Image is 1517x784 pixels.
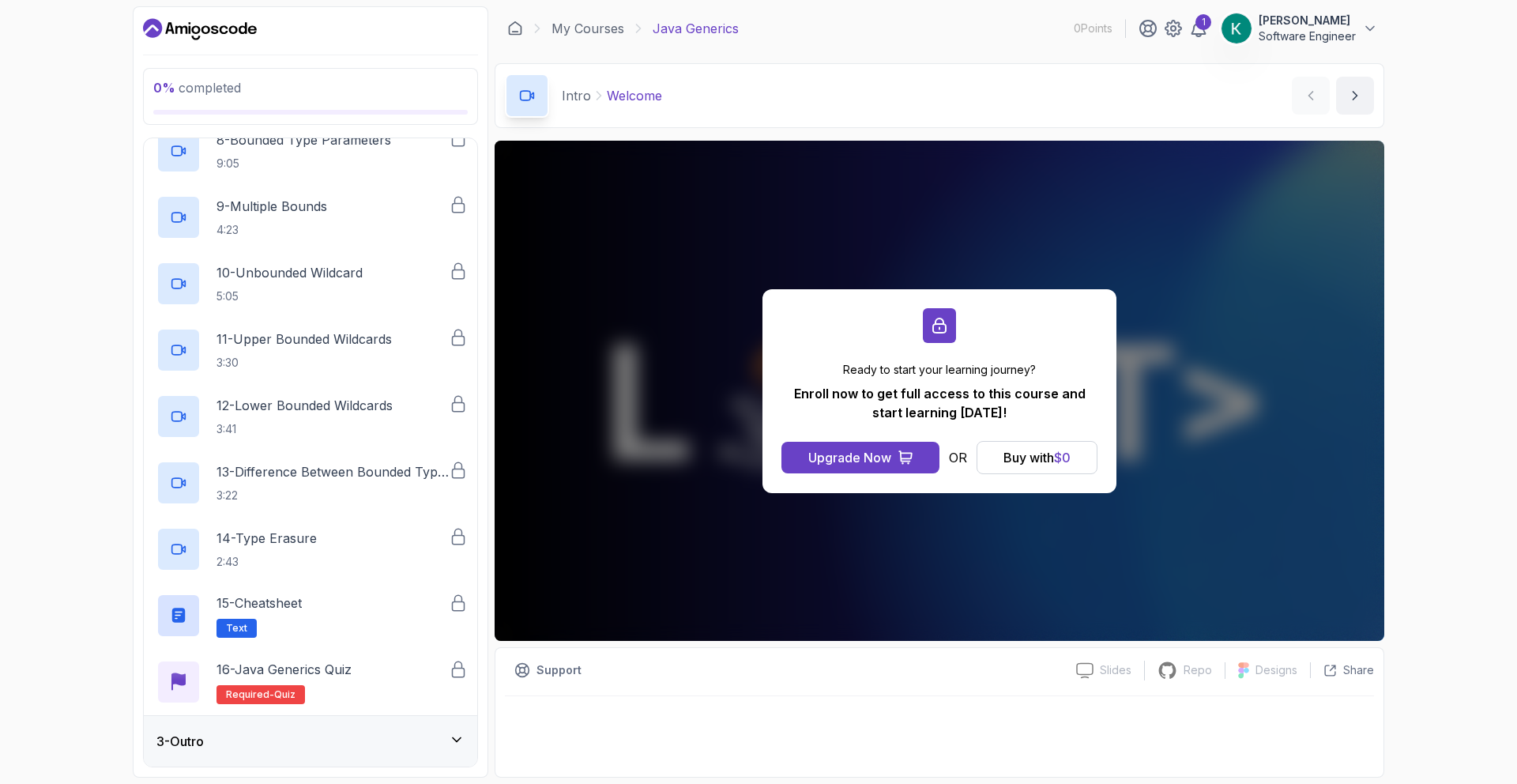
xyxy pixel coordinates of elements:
[505,658,591,683] button: Support button
[143,17,257,42] a: Dashboard
[156,461,465,505] button: 13-Difference Between Bounded Type Parameters And Wildcards3:22
[1259,13,1356,28] p: [PERSON_NAME]
[156,328,465,372] button: 11-Upper Bounded Wildcards3:30
[216,421,393,437] p: 3:41
[607,86,662,105] p: Welcome
[1184,662,1212,678] p: Repo
[808,448,891,467] div: Upgrade Now
[144,716,477,767] button: 3-Outro
[216,554,317,570] p: 2:43
[1003,448,1071,467] div: Buy with
[216,355,392,371] p: 3:30
[1343,662,1374,678] p: Share
[536,662,582,678] p: Support
[653,19,739,38] p: Java Generics
[977,441,1097,474] button: Buy with$0
[156,527,465,571] button: 14-Type Erasure2:43
[226,622,247,635] span: Text
[216,488,449,503] p: 3:22
[216,330,392,349] p: 11 - Upper Bounded Wildcards
[1310,662,1374,678] button: Share
[781,362,1097,378] p: Ready to start your learning journey?
[1292,77,1330,115] button: previous content
[156,195,465,239] button: 9-Multiple Bounds4:23
[781,442,939,473] button: Upgrade Now
[156,129,465,173] button: 8-Bounded Type Parameters9:05
[562,86,591,105] p: Intro
[156,660,465,704] button: 16-Java Generics QuizRequired-quiz
[949,448,967,467] p: OR
[216,288,363,304] p: 5:05
[1259,28,1356,44] p: Software Engineer
[216,197,327,216] p: 9 - Multiple Bounds
[216,130,391,149] p: 8 - Bounded Type Parameters
[153,80,175,96] span: 0 %
[274,688,295,701] span: quiz
[216,156,391,171] p: 9:05
[226,688,274,701] span: Required-
[216,396,393,415] p: 12 - Lower Bounded Wildcards
[1100,662,1131,678] p: Slides
[216,222,327,238] p: 4:23
[1336,77,1374,115] button: next content
[551,19,624,38] a: My Courses
[507,21,523,36] a: Dashboard
[1054,450,1071,465] span: $ 0
[1222,13,1252,43] img: user profile image
[1255,662,1297,678] p: Designs
[156,732,204,751] h3: 3 - Outro
[156,594,465,638] button: 15-CheatsheetText
[216,594,302,612] p: 15 - Cheatsheet
[216,660,352,679] p: 16 - Java Generics Quiz
[781,384,1097,422] p: Enroll now to get full access to this course and start learning [DATE]!
[216,462,449,481] p: 13 - Difference Between Bounded Type Parameters And Wildcards
[1189,19,1208,38] a: 1
[1074,21,1112,36] p: 0 Points
[156,262,465,306] button: 10-Unbounded Wildcard5:05
[153,80,241,96] span: completed
[1195,14,1211,30] div: 1
[216,263,363,282] p: 10 - Unbounded Wildcard
[156,394,465,439] button: 12-Lower Bounded Wildcards3:41
[1221,13,1378,44] button: user profile image[PERSON_NAME]Software Engineer
[216,529,317,548] p: 14 - Type Erasure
